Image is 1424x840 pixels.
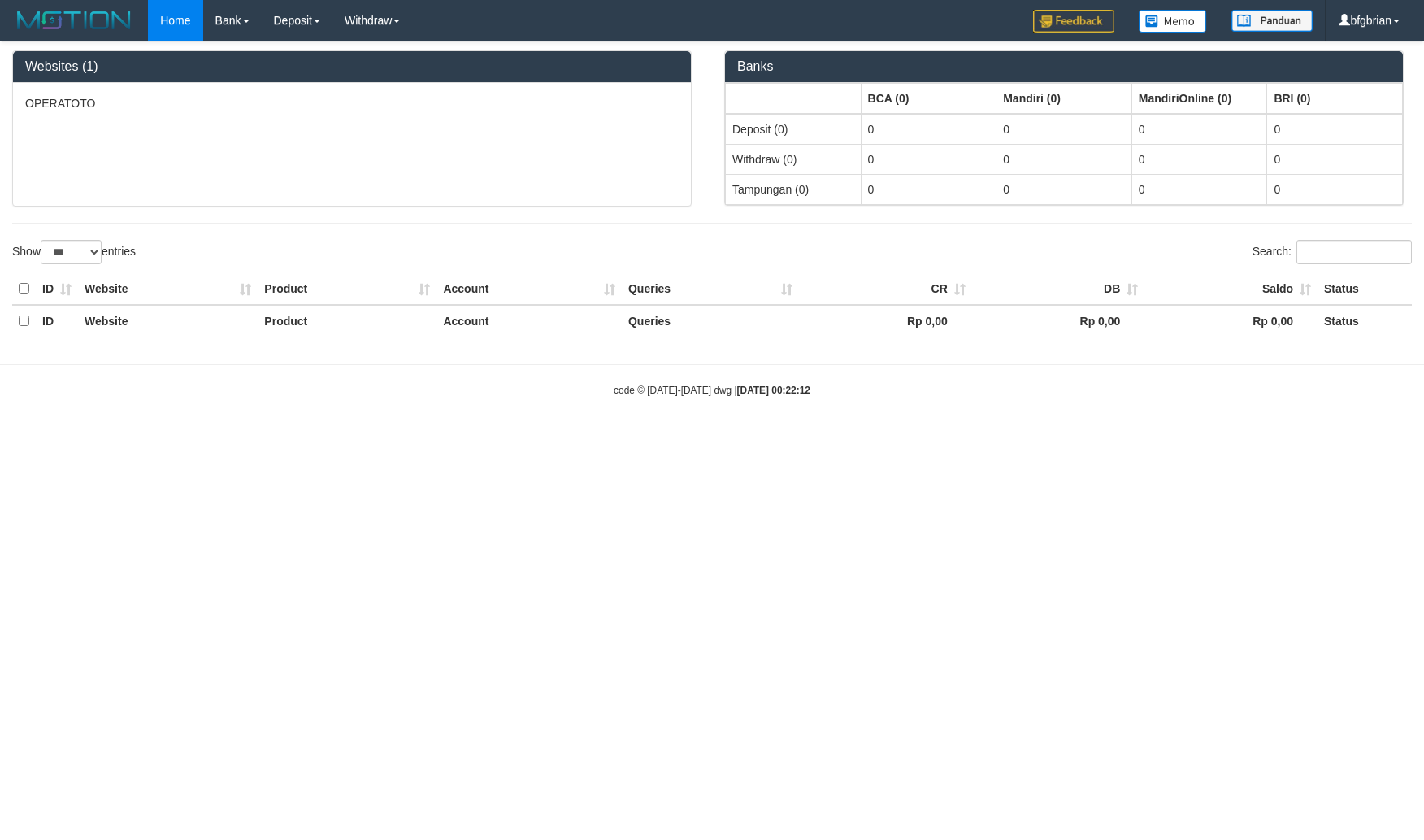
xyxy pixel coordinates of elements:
[1131,174,1267,204] td: 0
[614,385,810,396] small: code © [DATE]-[DATE] dwg |
[41,240,102,264] select: Showentries
[1267,83,1403,114] th: Group: activate to sort column ascending
[1253,240,1412,264] label: Search:
[861,114,996,145] td: 0
[972,273,1145,305] th: DB
[726,114,862,145] td: Deposit (0)
[972,305,1145,337] th: Rp 0,00
[1131,83,1267,114] th: Group: activate to sort column ascending
[726,174,862,204] td: Tampungan (0)
[726,144,862,174] td: Withdraw (0)
[861,83,996,114] th: Group: activate to sort column ascending
[1267,174,1403,204] td: 0
[436,305,622,337] th: Account
[36,273,78,305] th: ID
[1318,273,1412,305] th: Status
[1231,10,1313,32] img: panduan.png
[436,273,622,305] th: Account
[36,305,78,337] th: ID
[258,273,436,305] th: Product
[1144,273,1318,305] th: Saldo
[1131,144,1267,174] td: 0
[1033,10,1114,33] img: Feedback.jpg
[861,174,996,204] td: 0
[1144,305,1318,337] th: Rp 0,00
[726,83,862,114] th: Group: activate to sort column ascending
[622,305,799,337] th: Queries
[737,385,810,396] strong: [DATE] 00:22:12
[25,95,679,111] p: OPERATOTO
[996,83,1132,114] th: Group: activate to sort column ascending
[1267,144,1403,174] td: 0
[737,59,1391,74] h3: Banks
[1139,10,1207,33] img: Button%20Memo.svg
[861,144,996,174] td: 0
[1267,114,1403,145] td: 0
[996,174,1132,204] td: 0
[12,8,136,33] img: MOTION_logo.png
[622,273,799,305] th: Queries
[996,144,1132,174] td: 0
[799,273,972,305] th: CR
[996,114,1132,145] td: 0
[78,305,258,337] th: Website
[258,305,436,337] th: Product
[1318,305,1412,337] th: Status
[799,305,972,337] th: Rp 0,00
[1296,240,1412,264] input: Search:
[78,273,258,305] th: Website
[25,59,679,74] h3: Websites (1)
[1131,114,1267,145] td: 0
[12,240,136,264] label: Show entries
